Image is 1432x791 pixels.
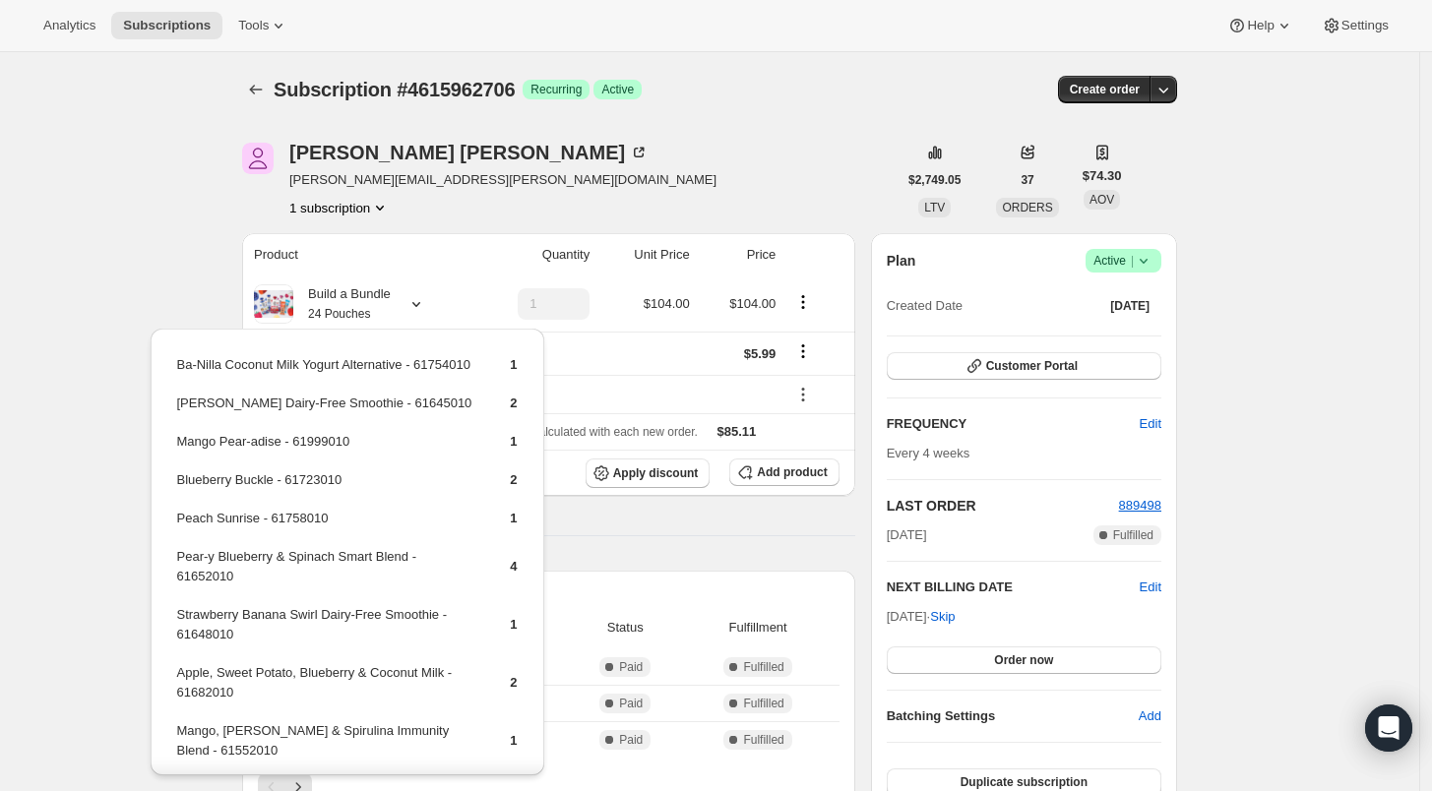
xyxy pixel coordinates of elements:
td: Apple, Sweet Potato, Blueberry & Coconut Milk - 61682010 [176,662,477,718]
span: ORDERS [1002,201,1052,214]
button: 37 [1009,166,1045,194]
span: 1 [510,357,517,372]
div: Build a Bundle [293,284,391,324]
span: Analytics [43,18,95,33]
span: $85.11 [717,424,757,439]
span: Fulfilled [743,696,783,711]
span: $104.00 [729,296,776,311]
span: Tools [238,18,269,33]
span: Created Date [887,296,963,316]
span: Customer Portal [986,358,1078,374]
span: Duplicate subscription [961,774,1088,790]
span: $5.99 [744,346,777,361]
span: Fulfilled [1113,527,1153,543]
td: Pear-y Blueberry & Spinach Smart Blend - 61652010 [176,546,477,602]
span: 2 [510,675,517,690]
h2: Plan [887,251,916,271]
button: Customer Portal [887,352,1161,380]
span: Paid [619,732,643,748]
span: Add [1139,706,1161,726]
span: $74.30 [1083,166,1122,186]
th: Quantity [471,233,595,276]
span: Create order [1070,82,1140,97]
span: Paid [619,659,643,675]
span: Skip [930,607,955,627]
td: Peach Sunrise - 61758010 [176,508,477,544]
span: Active [601,82,634,97]
span: Settings [1341,18,1389,33]
small: 24 Pouches [308,307,370,321]
span: | [1131,253,1134,269]
button: Edit [1140,578,1161,597]
span: 1 [510,434,517,449]
td: Ba-Nilla Coconut Milk Yogurt Alternative - 61754010 [176,354,477,391]
td: Mango Pear-adise - 61999010 [176,431,477,467]
span: Fulfilled [743,732,783,748]
span: Subscriptions [123,18,211,33]
div: Open Intercom Messenger [1365,704,1412,752]
h6: Batching Settings [887,706,1139,726]
td: [PERSON_NAME] Dairy-Free Smoothie - 61645010 [176,393,477,429]
button: Add product [729,458,839,486]
span: Edit [1140,414,1161,434]
span: Subscription #4615962706 [274,79,515,100]
button: Subscriptions [242,76,270,103]
td: Mango, [PERSON_NAME] & Spirulina Immunity Blend - 61552010 [176,720,477,776]
span: $104.00 [644,296,690,311]
span: Active [1093,251,1153,271]
span: AOV [1090,193,1114,207]
span: $2,749.05 [908,172,961,188]
button: Subscriptions [111,12,222,39]
th: Price [696,233,782,276]
span: 1 [510,733,517,748]
div: [PERSON_NAME] [PERSON_NAME] [289,143,649,162]
span: Paid [619,696,643,711]
span: Recurring [530,82,582,97]
button: Skip [918,601,966,633]
th: Unit Price [595,233,696,276]
span: 2 [510,395,517,410]
span: [DATE] · [887,609,956,624]
span: Add product [757,464,827,480]
td: Strawberry Banana Swirl Dairy-Free Smoothie - 61648010 [176,604,477,660]
span: 1 [510,617,517,632]
span: Order now [994,652,1053,668]
button: Shipping actions [787,340,819,362]
button: Analytics [31,12,107,39]
button: Help [1215,12,1305,39]
td: Blueberry Buckle - 61723010 [176,469,477,506]
span: 4 [510,559,517,574]
button: Add [1127,700,1173,732]
span: [PERSON_NAME][EMAIL_ADDRESS][PERSON_NAME][DOMAIN_NAME] [289,170,716,190]
button: Create order [1058,76,1152,103]
span: Fulfillment [689,618,828,638]
button: Edit [1128,408,1173,440]
a: 889498 [1119,498,1161,513]
button: Product actions [787,291,819,313]
button: Apply discount [586,458,711,488]
h2: NEXT BILLING DATE [887,578,1140,597]
span: Fulfilled [743,659,783,675]
span: Status [574,618,677,638]
button: Settings [1310,12,1401,39]
span: Every 4 weeks [887,446,970,460]
th: Product [242,233,471,276]
button: Tools [226,12,300,39]
button: Product actions [289,198,390,217]
button: [DATE] [1098,292,1161,320]
button: Order now [887,646,1161,674]
span: Paige Smith [242,143,274,174]
h2: FREQUENCY [887,414,1140,434]
h2: LAST ORDER [887,496,1119,516]
span: Apply discount [613,465,699,481]
span: 37 [1021,172,1033,188]
span: 2 [510,472,517,487]
span: LTV [924,201,945,214]
button: $2,749.05 [897,166,972,194]
button: 889498 [1119,496,1161,516]
span: Help [1247,18,1274,33]
span: 1 [510,511,517,525]
span: [DATE] [1110,298,1150,314]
